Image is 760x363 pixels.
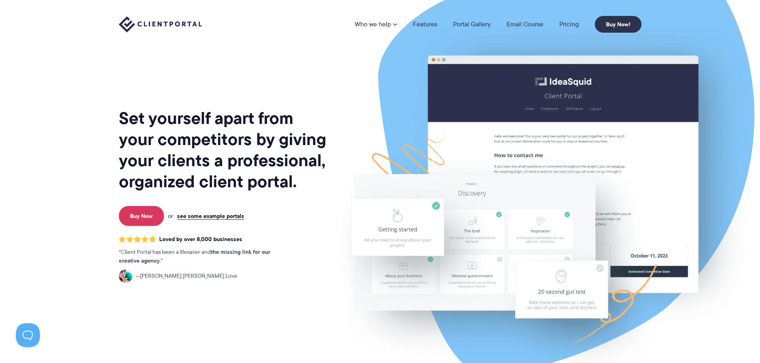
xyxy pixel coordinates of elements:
a: Buy Now [119,206,164,226]
span: Loved by over 8,000 businesses [159,236,242,243]
a: Email Course [507,21,543,27]
iframe: Toggle Customer Support [16,323,40,347]
p: Client Portal has been a lifesaver and . [119,248,286,265]
a: Buy Now! [595,16,642,33]
a: Pricing [559,21,579,27]
span: [PERSON_NAME] [PERSON_NAME] Love [136,272,237,281]
a: Features [413,21,437,27]
a: see some example portals [177,212,244,220]
strong: the missing link for our creative agency [119,247,270,265]
a: Who we help [355,21,397,27]
span: or [168,212,173,220]
h1: Set yourself apart from your competitors by giving your clients a professional, organized client ... [119,108,328,192]
a: Portal Gallery [453,21,491,27]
